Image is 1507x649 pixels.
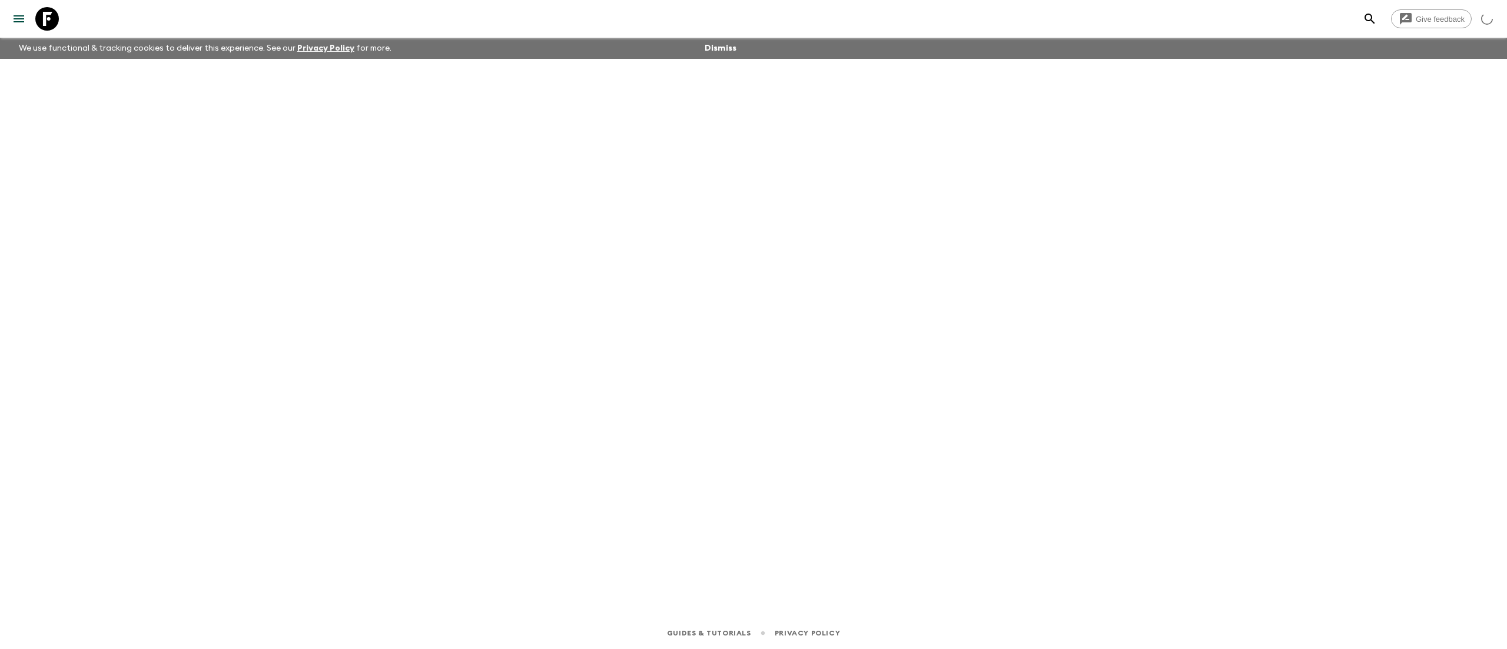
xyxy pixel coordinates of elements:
[1358,7,1382,31] button: search adventures
[297,44,354,52] a: Privacy Policy
[667,627,751,640] a: Guides & Tutorials
[775,627,840,640] a: Privacy Policy
[14,38,396,59] p: We use functional & tracking cookies to deliver this experience. See our for more.
[702,40,739,57] button: Dismiss
[1409,15,1471,24] span: Give feedback
[1391,9,1472,28] a: Give feedback
[7,7,31,31] button: menu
